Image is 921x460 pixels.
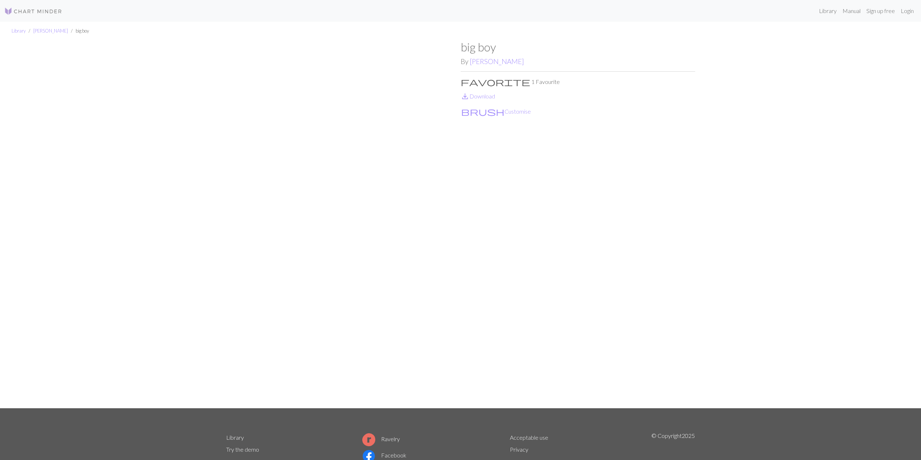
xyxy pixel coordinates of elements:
[461,77,530,86] i: Favourite
[470,57,524,66] a: [PERSON_NAME]
[226,446,259,453] a: Try the demo
[226,434,244,441] a: Library
[461,40,695,54] h1: big boy
[461,107,531,116] button: CustomiseCustomise
[461,107,504,116] i: Customise
[362,433,375,446] img: Ravelry logo
[461,93,495,100] a: DownloadDownload
[510,434,548,441] a: Acceptable use
[226,40,461,408] img: Screenshot 2025-04-12 194345.png
[461,57,695,66] h2: By
[840,4,863,18] a: Manual
[33,28,68,34] a: [PERSON_NAME]
[68,28,89,34] li: big boy
[461,92,469,101] i: Download
[510,446,528,453] a: Privacy
[4,7,62,16] img: Logo
[12,28,26,34] a: Library
[461,91,469,101] span: save_alt
[863,4,898,18] a: Sign up free
[461,77,530,87] span: favorite
[362,435,400,442] a: Ravelry
[816,4,840,18] a: Library
[362,452,406,459] a: Facebook
[461,106,504,117] span: brush
[461,77,695,86] p: 1 Favourite
[898,4,917,18] a: Login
